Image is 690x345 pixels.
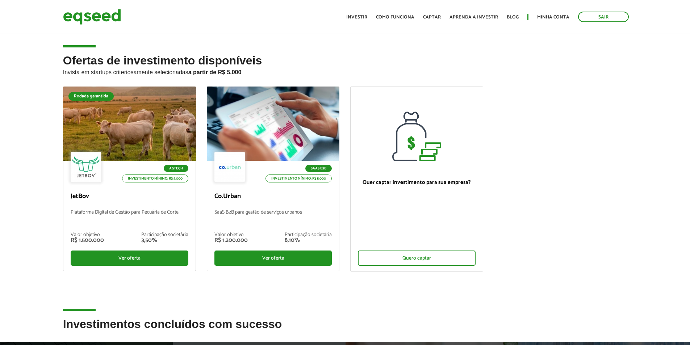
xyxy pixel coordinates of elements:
[63,7,121,26] img: EqSeed
[164,165,188,172] p: Agtech
[122,174,188,182] p: Investimento mínimo: R$ 5.000
[358,251,476,266] div: Quero captar
[71,237,104,243] div: R$ 1.500.000
[141,232,188,237] div: Participação societária
[214,193,332,201] p: Co.Urban
[449,15,498,20] a: Aprenda a investir
[207,87,340,271] a: SaaS B2B Investimento mínimo: R$ 5.000 Co.Urban SaaS B2B para gestão de serviços urbanos Valor ob...
[71,193,188,201] p: JetBov
[214,251,332,266] div: Ver oferta
[71,210,188,225] p: Plataforma Digital de Gestão para Pecuária de Corte
[141,237,188,243] div: 3,50%
[537,15,569,20] a: Minha conta
[68,92,114,101] div: Rodada garantida
[358,179,476,186] p: Quer captar investimento para sua empresa?
[285,237,332,243] div: 8,10%
[285,232,332,237] div: Participação societária
[423,15,441,20] a: Captar
[305,165,332,172] p: SaaS B2B
[350,87,483,272] a: Quer captar investimento para sua empresa? Quero captar
[71,251,188,266] div: Ver oferta
[71,232,104,237] div: Valor objetivo
[214,237,248,243] div: R$ 1.200.000
[214,232,248,237] div: Valor objetivo
[346,15,367,20] a: Investir
[63,318,627,341] h2: Investimentos concluídos com sucesso
[188,69,242,75] strong: a partir de R$ 5.000
[63,87,196,271] a: Rodada garantida Agtech Investimento mínimo: R$ 5.000 JetBov Plataforma Digital de Gestão para Pe...
[265,174,332,182] p: Investimento mínimo: R$ 5.000
[376,15,414,20] a: Como funciona
[63,67,627,76] p: Invista em startups criteriosamente selecionadas
[63,54,627,87] h2: Ofertas de investimento disponíveis
[578,12,629,22] a: Sair
[214,210,332,225] p: SaaS B2B para gestão de serviços urbanos
[507,15,519,20] a: Blog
